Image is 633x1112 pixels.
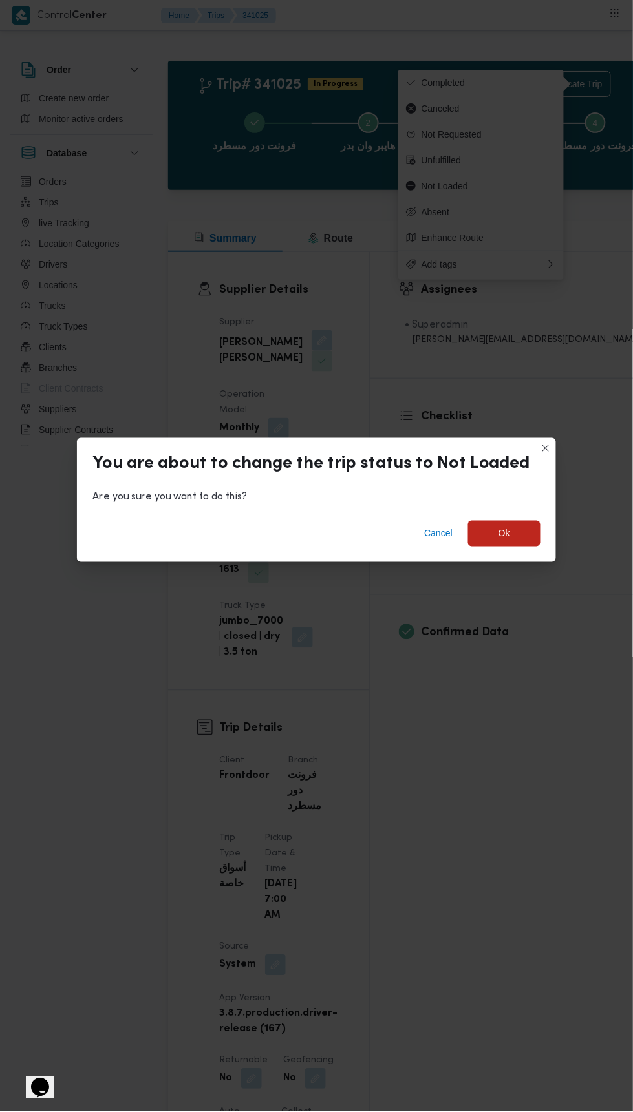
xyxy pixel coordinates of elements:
[419,521,458,547] button: Cancel
[424,526,453,541] span: Cancel
[92,454,530,474] div: You are about to change the trip status to Not Loaded
[499,526,510,541] span: Ok
[92,490,541,505] div: Are you sure you want to do this?
[468,521,541,547] button: Ok
[13,1060,54,1099] iframe: chat widget
[538,441,553,456] button: Closes this modal window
